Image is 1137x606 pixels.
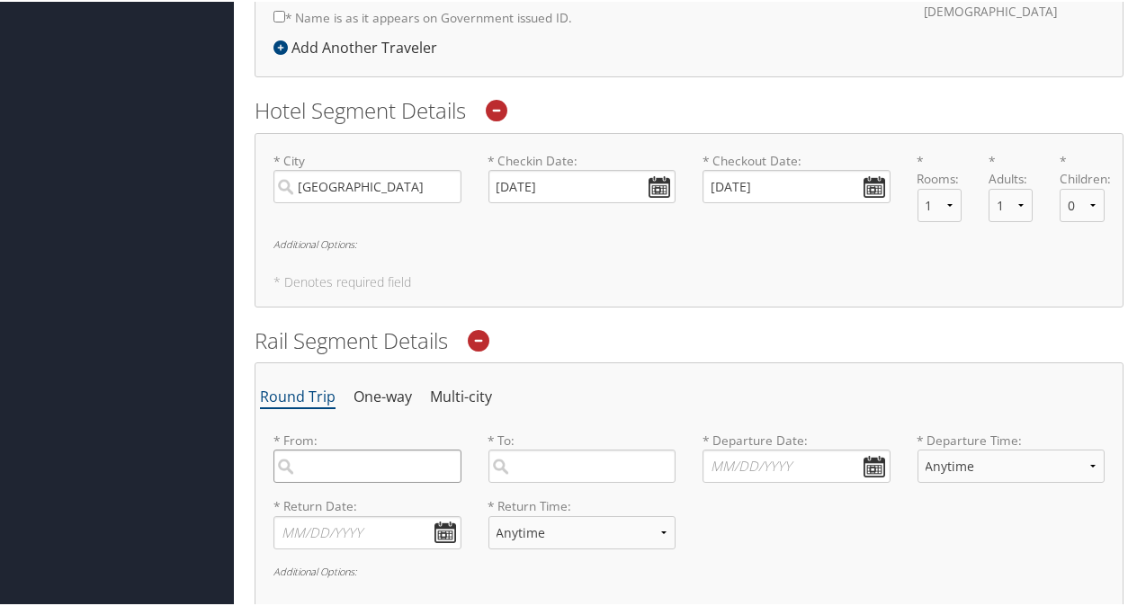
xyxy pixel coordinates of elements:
[273,430,461,481] label: * From:
[488,495,676,561] label: * Return Time:
[488,168,676,201] input: * Checkin Date:
[488,150,676,201] label: * Checkin Date:
[488,514,676,548] select: * Return Time:
[273,274,1105,287] h5: * Denotes required field
[989,150,1033,187] label: * Adults:
[488,430,676,481] label: * To:
[354,379,412,412] li: One-way
[703,168,891,201] input: * Checkout Date:
[273,495,461,547] label: * Return Date:
[255,94,1124,124] h2: Hotel Segment Details
[918,430,1106,495] label: * Departure Time:
[430,379,492,412] li: Multi-city
[273,9,285,21] input: * Name is as it appears on Government issued ID.
[273,35,446,57] div: Add Another Traveler
[918,150,962,187] label: * Rooms:
[273,150,461,201] label: * City
[1060,150,1104,187] label: * Children:
[273,514,461,548] input: * Return Date:
[703,430,891,481] label: * Departure Date:
[703,448,891,481] input: * Departure Date:
[273,237,1105,247] h6: Additional Options:
[273,565,1105,575] h6: Additional Options:
[703,150,891,201] label: * Checkout Date:
[260,379,336,412] li: Round Trip
[918,448,1106,481] select: * Departure Time:
[255,324,1124,354] h2: Rail Segment Details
